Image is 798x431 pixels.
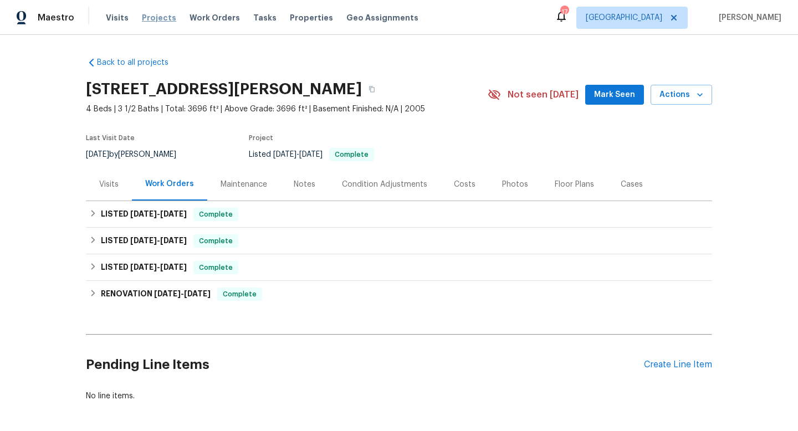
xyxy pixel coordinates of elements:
span: [DATE] [160,263,187,271]
div: Visits [99,179,119,190]
span: - [154,290,211,297]
span: [DATE] [130,263,157,271]
div: Condition Adjustments [342,179,427,190]
span: Listed [249,151,374,158]
span: [DATE] [130,210,157,218]
span: - [130,210,187,218]
div: LISTED [DATE]-[DATE]Complete [86,201,712,228]
div: 17 [560,7,568,18]
span: Project [249,135,273,141]
span: [DATE] [273,151,296,158]
span: Complete [330,151,373,158]
span: [GEOGRAPHIC_DATA] [586,12,662,23]
span: [DATE] [160,237,187,244]
span: Complete [218,289,261,300]
div: Notes [294,179,315,190]
h6: LISTED [101,234,187,248]
div: LISTED [DATE]-[DATE]Complete [86,228,712,254]
button: Mark Seen [585,85,644,105]
span: Work Orders [190,12,240,23]
span: Mark Seen [594,88,635,102]
div: Photos [502,179,528,190]
div: RENOVATION [DATE]-[DATE]Complete [86,281,712,307]
span: Complete [195,262,237,273]
span: Properties [290,12,333,23]
button: Copy Address [362,79,382,99]
span: [DATE] [130,237,157,244]
h6: RENOVATION [101,288,211,301]
span: Last Visit Date [86,135,135,141]
span: Geo Assignments [346,12,418,23]
span: [DATE] [160,210,187,218]
div: Cases [621,179,643,190]
span: [DATE] [154,290,181,297]
div: Create Line Item [644,360,712,370]
a: Back to all projects [86,57,192,68]
span: Projects [142,12,176,23]
span: - [130,237,187,244]
span: Complete [195,235,237,247]
h2: [STREET_ADDRESS][PERSON_NAME] [86,84,362,95]
h6: LISTED [101,261,187,274]
div: LISTED [DATE]-[DATE]Complete [86,254,712,281]
button: Actions [651,85,712,105]
span: Not seen [DATE] [508,89,579,100]
div: Costs [454,179,475,190]
div: Floor Plans [555,179,594,190]
span: [DATE] [299,151,323,158]
span: - [130,263,187,271]
span: Complete [195,209,237,220]
div: No line items. [86,391,712,402]
span: Tasks [253,14,277,22]
div: by [PERSON_NAME] [86,148,190,161]
h2: Pending Line Items [86,339,644,391]
span: 4 Beds | 3 1/2 Baths | Total: 3696 ft² | Above Grade: 3696 ft² | Basement Finished: N/A | 2005 [86,104,488,115]
div: Maintenance [221,179,267,190]
span: Actions [659,88,703,102]
span: Visits [106,12,129,23]
h6: LISTED [101,208,187,221]
span: [DATE] [86,151,109,158]
span: - [273,151,323,158]
div: Work Orders [145,178,194,189]
span: Maestro [38,12,74,23]
span: [PERSON_NAME] [714,12,781,23]
span: [DATE] [184,290,211,297]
